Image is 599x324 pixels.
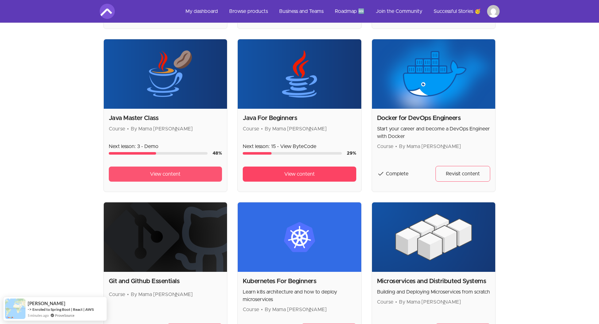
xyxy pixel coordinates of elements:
a: ProveSource [55,313,75,318]
span: Revisit content [446,170,480,178]
a: Revisit content [435,166,490,182]
p: Next lesson: 3 - Demo [109,143,222,150]
a: View content [243,167,356,182]
span: 48 % [213,151,222,156]
a: Join the Community [371,4,427,19]
h2: Java For Beginners [243,114,356,123]
img: Product image for Docker for DevOps Engineers [372,39,496,109]
img: Product image for Microservices and Distributed Systems [372,202,496,272]
h2: Git and Github Essentials [109,277,222,286]
span: By Mama [PERSON_NAME] [131,126,193,131]
img: Product image for Git and Github Essentials [104,202,227,272]
span: View content [150,170,180,178]
span: Course [377,144,393,149]
img: Profile image for Nikola Jovanovic [487,5,500,18]
img: provesource social proof notification image [5,299,25,319]
h2: Microservices and Distributed Systems [377,277,491,286]
nav: Main [180,4,500,19]
span: By Mama [PERSON_NAME] [131,292,193,297]
span: check [377,170,385,178]
span: Course [109,126,125,131]
span: 29 % [347,151,356,156]
img: Product image for Kubernetes For Beginners [238,202,361,272]
img: Product image for Java For Beginners [238,39,361,109]
h2: Java Master Class [109,114,222,123]
p: Next lesson: 15 - View ByteCode [243,143,356,150]
span: • [261,307,263,312]
p: Building and Deploying Microservices from scratch [377,288,491,296]
span: -> [28,307,32,312]
a: Enroled to Spring Boot | React | AWS [32,307,94,312]
span: Complete [386,171,408,176]
span: • [127,126,129,131]
span: • [395,299,397,305]
p: Start your career and become a DevOps Engineer with Docker [377,125,491,140]
span: Course [109,292,125,297]
span: By Mama [PERSON_NAME] [399,144,461,149]
a: Successful Stories 🥳 [429,4,486,19]
span: Course [377,299,393,305]
span: By Mama [PERSON_NAME] [399,299,461,305]
span: Course [243,307,259,312]
h2: Kubernetes For Beginners [243,277,356,286]
span: [PERSON_NAME] [28,301,65,306]
div: Course progress [243,152,342,155]
a: View content [109,167,222,182]
a: Roadmap 🆕 [330,4,369,19]
div: Course progress [109,152,208,155]
img: Amigoscode logo [100,4,115,19]
h2: Docker for DevOps Engineers [377,114,491,123]
p: Learn k8s architecture and how to deploy microservices [243,288,356,303]
span: By Mama [PERSON_NAME] [265,126,327,131]
a: My dashboard [180,4,223,19]
span: View content [284,170,315,178]
span: Course [243,126,259,131]
span: By Mama [PERSON_NAME] [265,307,327,312]
a: Browse products [224,4,273,19]
a: Business and Teams [274,4,329,19]
span: • [261,126,263,131]
img: Product image for Java Master Class [104,39,227,109]
span: • [395,144,397,149]
span: 5 minutes ago [28,313,49,318]
span: • [127,292,129,297]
